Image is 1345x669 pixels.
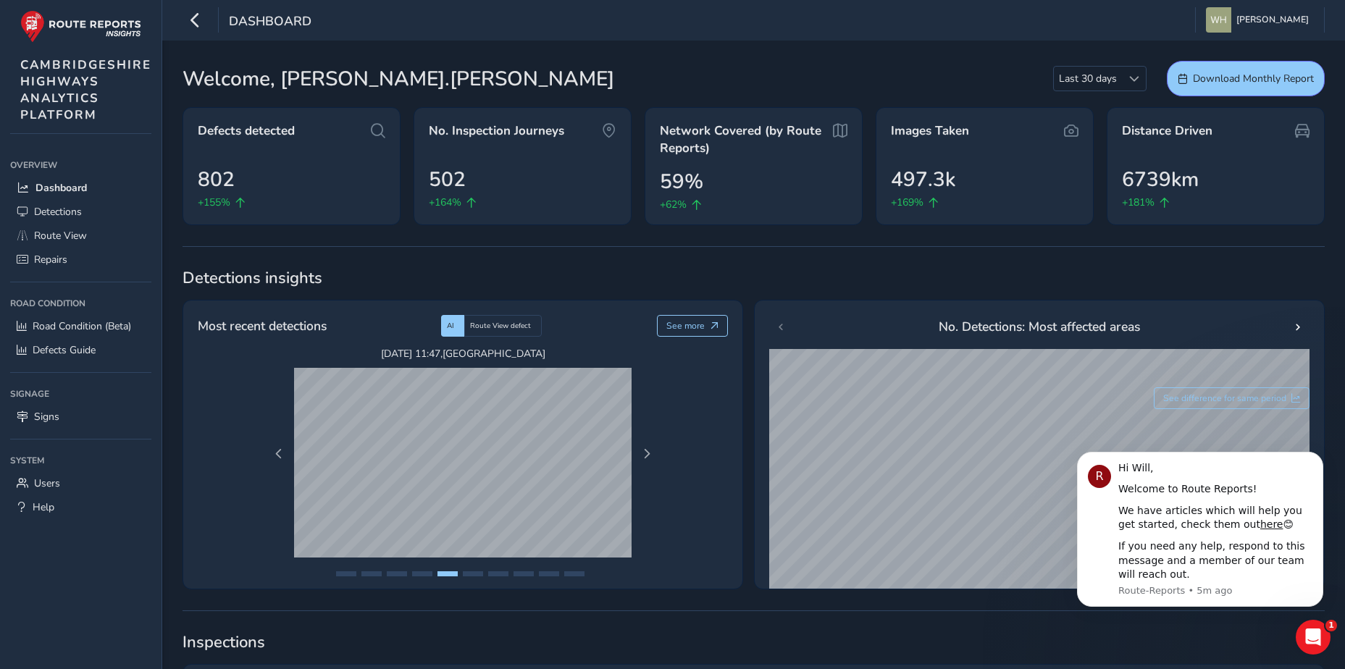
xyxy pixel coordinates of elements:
[10,471,151,495] a: Users
[429,195,461,210] span: +164%
[10,383,151,405] div: Signage
[229,12,311,33] span: Dashboard
[34,205,82,219] span: Detections
[198,122,295,140] span: Defects detected
[464,315,542,337] div: Route View defect
[33,343,96,357] span: Defects Guide
[35,181,87,195] span: Dashboard
[666,320,705,332] span: See more
[463,571,483,576] button: Page 6
[10,314,151,338] a: Road Condition (Beta)
[470,321,531,331] span: Route View defect
[33,500,54,514] span: Help
[1206,7,1314,33] button: [PERSON_NAME]
[564,571,584,576] button: Page 10
[10,450,151,471] div: System
[1055,430,1345,630] iframe: Intercom notifications message
[891,164,955,195] span: 497.3k
[34,229,87,243] span: Route View
[660,122,829,156] span: Network Covered (by Route Reports)
[1325,620,1337,631] span: 1
[660,167,703,197] span: 59%
[336,571,356,576] button: Page 1
[429,164,466,195] span: 502
[10,154,151,176] div: Overview
[1167,61,1325,96] button: Download Monthly Report
[1122,164,1199,195] span: 6739km
[1236,7,1309,33] span: [PERSON_NAME]
[1122,122,1212,140] span: Distance Driven
[939,317,1140,336] span: No. Detections: Most affected areas
[660,197,687,212] span: +62%
[412,571,432,576] button: Page 4
[361,571,382,576] button: Page 2
[429,122,564,140] span: No. Inspection Journeys
[198,195,230,210] span: +155%
[10,224,151,248] a: Route View
[10,248,151,272] a: Repairs
[1054,67,1122,91] span: Last 30 days
[10,176,151,200] a: Dashboard
[387,571,407,576] button: Page 3
[34,410,59,424] span: Signs
[1296,620,1331,655] iframe: Intercom live chat
[1154,387,1310,409] button: See difference for same period
[514,571,534,576] button: Page 8
[1206,7,1231,33] img: diamond-layout
[198,316,327,335] span: Most recent detections
[183,267,1325,289] span: Detections insights
[183,64,614,94] span: Welcome, [PERSON_NAME].[PERSON_NAME]
[1193,72,1314,85] span: Download Monthly Report
[10,495,151,519] a: Help
[488,571,508,576] button: Page 7
[34,253,67,266] span: Repairs
[10,405,151,429] a: Signs
[269,444,289,464] button: Previous Page
[10,200,151,224] a: Detections
[657,315,729,337] button: See more
[891,195,923,210] span: +169%
[10,293,151,314] div: Road Condition
[1163,392,1286,404] span: See difference for same period
[441,315,464,337] div: AI
[539,571,559,576] button: Page 9
[1122,195,1155,210] span: +181%
[33,319,131,333] span: Road Condition (Beta)
[891,122,969,140] span: Images Taken
[183,631,1325,653] span: Inspections
[637,444,657,464] button: Next Page
[437,571,458,576] button: Page 5
[447,321,454,331] span: AI
[20,10,141,43] img: rr logo
[20,56,151,123] span: CAMBRIDGESHIRE HIGHWAYS ANALYTICS PLATFORM
[34,476,60,490] span: Users
[294,347,632,361] span: [DATE] 11:47 , [GEOGRAPHIC_DATA]
[198,164,235,195] span: 802
[10,338,151,362] a: Defects Guide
